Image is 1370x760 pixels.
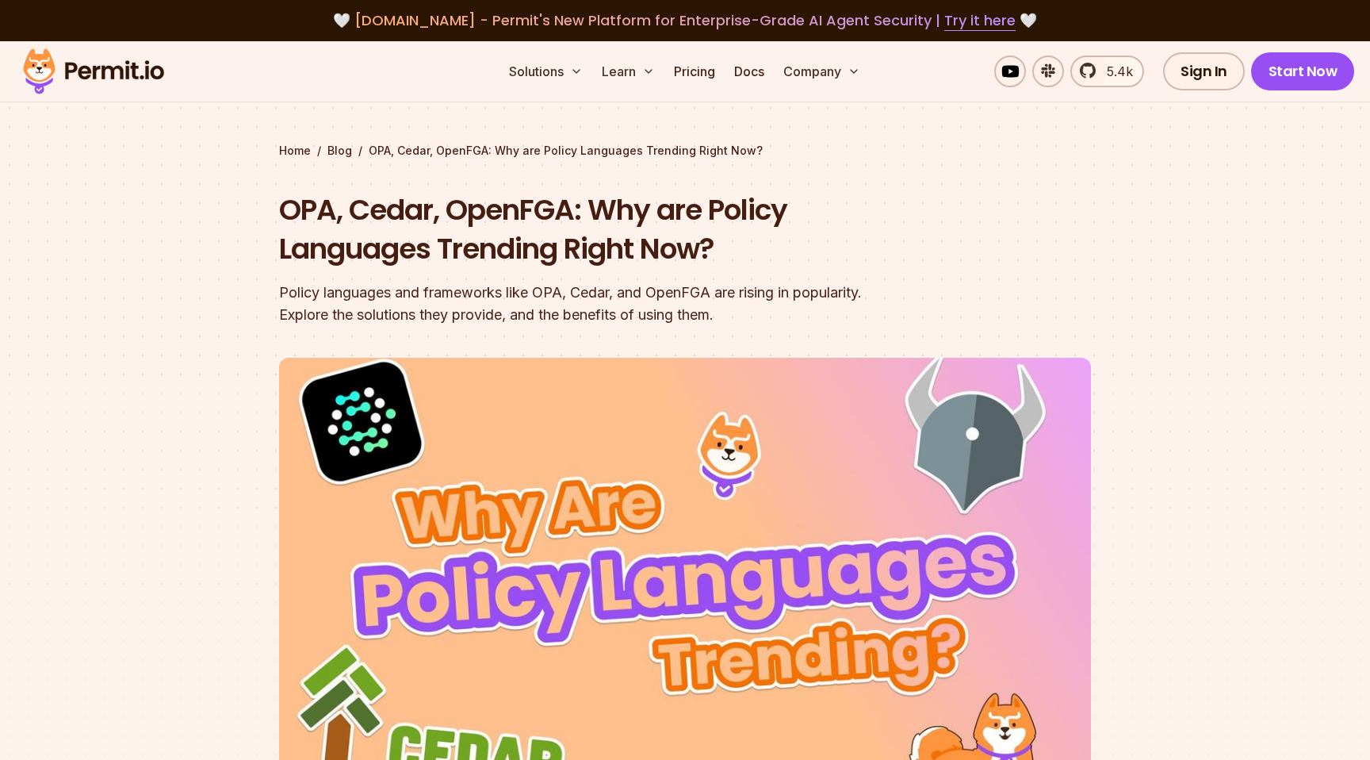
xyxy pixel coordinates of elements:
[279,282,888,326] div: Policy languages and frameworks like OPA, Cedar, and OpenFGA are rising in popularity. Explore th...
[1097,62,1133,81] span: 5.4k
[944,10,1016,31] a: Try it here
[728,56,771,87] a: Docs
[1070,56,1144,87] a: 5.4k
[1251,52,1355,90] a: Start Now
[16,44,171,98] img: Permit logo
[279,190,888,269] h1: OPA, Cedar, OpenFGA: Why are Policy Languages Trending Right Now?
[38,10,1332,32] div: 🤍 🤍
[327,143,352,159] a: Blog
[279,143,1091,159] div: / /
[595,56,661,87] button: Learn
[354,10,1016,30] span: [DOMAIN_NAME] - Permit's New Platform for Enterprise-Grade AI Agent Security |
[503,56,589,87] button: Solutions
[1163,52,1245,90] a: Sign In
[777,56,867,87] button: Company
[668,56,721,87] a: Pricing
[279,143,311,159] a: Home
